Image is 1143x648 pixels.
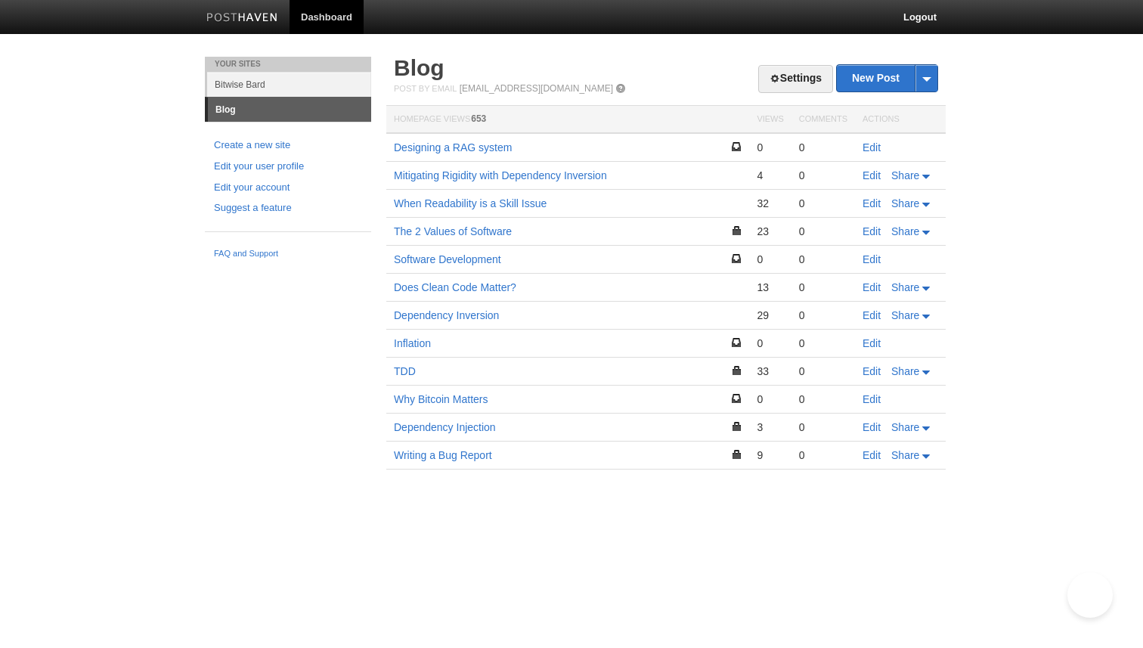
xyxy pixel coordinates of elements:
span: Share [891,225,919,237]
a: Edit your user profile [214,159,362,175]
div: 0 [799,141,847,154]
a: Edit your account [214,180,362,196]
div: 32 [757,197,783,210]
div: 13 [757,281,783,294]
span: Share [891,169,919,181]
div: 0 [799,420,847,434]
div: 0 [799,169,847,182]
a: Inflation [394,337,431,349]
a: Why Bitcoin Matters [394,393,488,405]
div: 0 [799,281,847,294]
a: Edit [863,337,881,349]
a: Edit [863,141,881,153]
a: Edit [863,449,881,461]
a: Software Development [394,253,501,265]
span: 653 [471,113,486,124]
a: Edit [863,421,881,433]
img: Posthaven-bar [206,13,278,24]
a: Edit [863,225,881,237]
a: Dependency Injection [394,421,496,433]
a: TDD [394,365,416,377]
div: 0 [757,336,783,350]
a: Edit [863,393,881,405]
th: Homepage Views [386,106,749,134]
a: Edit [863,197,881,209]
div: 0 [757,392,783,406]
span: Share [891,449,919,461]
div: 0 [799,336,847,350]
a: Edit [863,281,881,293]
div: 0 [757,253,783,266]
a: Bitwise Bard [207,72,371,97]
iframe: Help Scout Beacon - Open [1067,572,1113,618]
span: Share [891,197,919,209]
li: Your Sites [205,57,371,72]
a: Settings [758,65,833,93]
a: FAQ and Support [214,247,362,261]
a: Does Clean Code Matter? [394,281,516,293]
div: 3 [757,420,783,434]
a: New Post [837,65,937,91]
span: Post by Email [394,84,457,93]
th: Views [749,106,791,134]
div: 33 [757,364,783,378]
a: [EMAIL_ADDRESS][DOMAIN_NAME] [460,83,613,94]
div: 0 [799,197,847,210]
div: 0 [799,392,847,406]
th: Actions [855,106,946,134]
div: 9 [757,448,783,462]
a: Blog [208,98,371,122]
div: 23 [757,225,783,238]
a: Designing a RAG system [394,141,512,153]
div: 0 [799,225,847,238]
div: 4 [757,169,783,182]
div: 0 [757,141,783,154]
span: Share [891,421,919,433]
a: Edit [863,253,881,265]
a: Suggest a feature [214,200,362,216]
a: Edit [863,309,881,321]
div: 29 [757,308,783,322]
div: 0 [799,364,847,378]
a: Dependency Inversion [394,309,499,321]
a: The 2 Values of Software [394,225,512,237]
a: Blog [394,55,444,80]
span: Share [891,309,919,321]
a: Writing a Bug Report [394,449,492,461]
div: 0 [799,448,847,462]
a: When Readability is a Skill Issue [394,197,547,209]
a: Edit [863,365,881,377]
span: Share [891,281,919,293]
span: Share [891,365,919,377]
div: 0 [799,253,847,266]
a: Mitigating Rigidity with Dependency Inversion [394,169,607,181]
a: Edit [863,169,881,181]
a: Create a new site [214,138,362,153]
th: Comments [791,106,855,134]
div: 0 [799,308,847,322]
